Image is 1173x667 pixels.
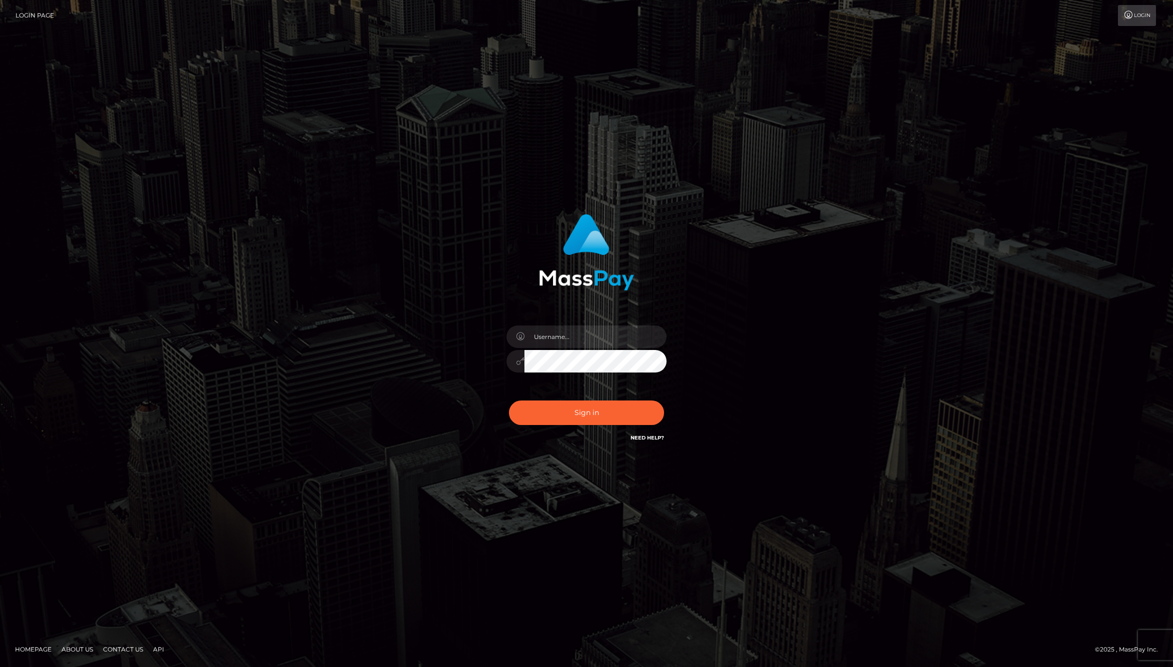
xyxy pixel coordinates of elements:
[1118,5,1156,26] a: Login
[1095,644,1165,655] div: © 2025 , MassPay Inc.
[524,325,667,348] input: Username...
[16,5,54,26] a: Login Page
[539,214,634,290] img: MassPay Login
[149,641,168,657] a: API
[58,641,97,657] a: About Us
[631,434,664,441] a: Need Help?
[11,641,56,657] a: Homepage
[509,400,664,425] button: Sign in
[99,641,147,657] a: Contact Us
